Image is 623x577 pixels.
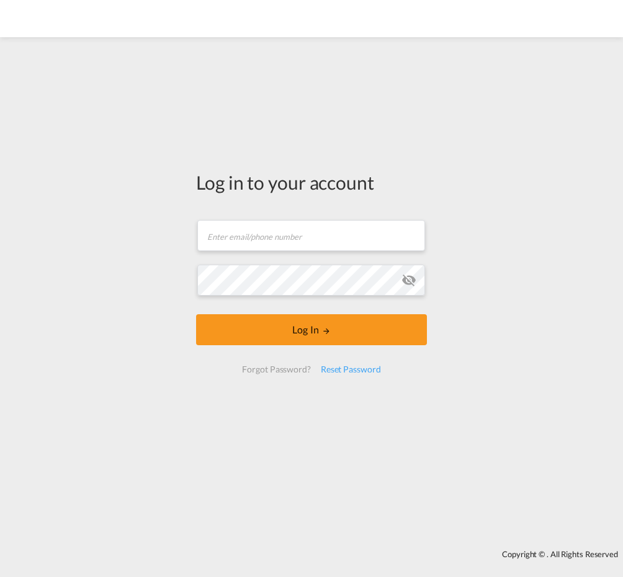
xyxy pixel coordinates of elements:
[237,358,315,381] div: Forgot Password?
[196,169,427,195] div: Log in to your account
[316,358,386,381] div: Reset Password
[196,314,427,345] button: LOGIN
[197,220,425,251] input: Enter email/phone number
[401,273,416,288] md-icon: icon-eye-off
